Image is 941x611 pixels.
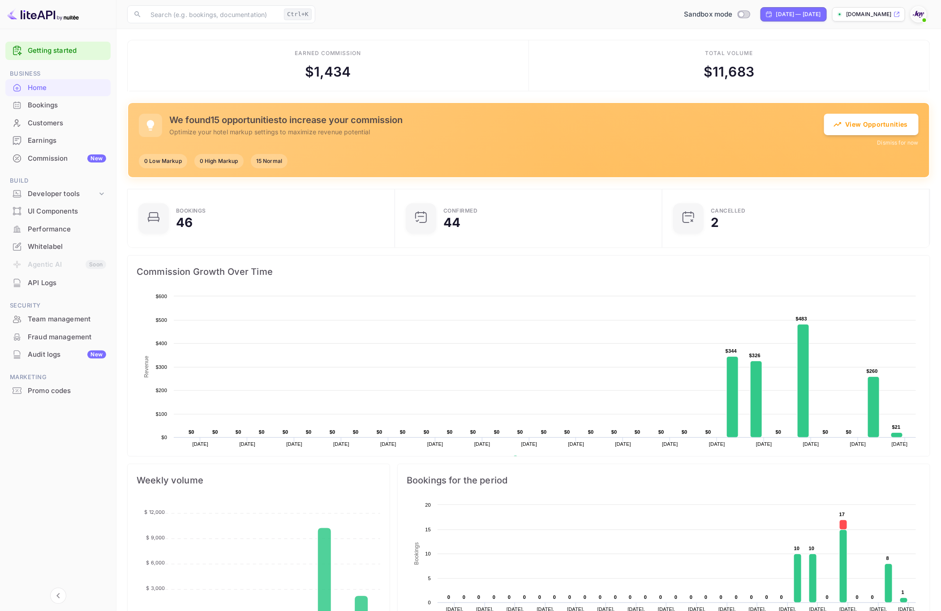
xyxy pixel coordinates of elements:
a: Getting started [28,46,106,56]
text: 0 [765,594,768,600]
text: $0 [189,429,194,435]
div: UI Components [5,203,111,220]
div: Performance [5,221,111,238]
text: [DATE] [193,441,209,447]
div: Audit logsNew [5,346,111,363]
p: Optimize your hotel markup settings to maximize revenue potential [169,127,824,137]
text: $200 [156,388,167,393]
text: Revenue [143,356,150,378]
text: $0 [353,429,359,435]
a: UI Components [5,203,111,219]
div: Fraud management [5,329,111,346]
div: Whitelabel [28,242,106,252]
button: View Opportunities [824,114,919,135]
text: $0 [611,429,617,435]
tspan: $ 12,000 [144,509,165,515]
text: [DATE] [427,441,443,447]
text: $0 [377,429,382,435]
div: UI Components [28,206,106,217]
text: 0 [493,594,495,600]
text: 17 [839,512,845,517]
text: $400 [156,341,167,346]
tspan: $ 3,000 [146,585,165,591]
text: [DATE] [286,441,302,447]
text: $0 [306,429,312,435]
text: 0 [856,594,859,600]
a: Home [5,79,111,96]
div: Whitelabel [5,238,111,256]
text: $483 [796,316,807,321]
div: Team management [5,311,111,328]
text: 0 [428,600,431,605]
text: 0 [538,594,541,600]
text: 0 [690,594,692,600]
a: Audit logsNew [5,346,111,363]
div: Earned commission [295,49,361,57]
text: [DATE] [803,441,819,447]
div: Earnings [28,136,106,146]
text: $21 [892,424,901,430]
div: $ 11,683 [704,62,754,82]
div: Earnings [5,132,111,150]
text: 0 [871,594,874,600]
text: $0 [705,429,711,435]
text: 0 [508,594,511,600]
text: $0 [330,429,335,435]
h5: We found 15 opportunities to increase your commission [169,115,824,125]
text: [DATE] [380,441,396,447]
text: 15 [425,527,431,532]
text: 1 [902,590,904,595]
text: 0 [553,594,556,600]
div: Promo codes [28,386,106,396]
div: Ctrl+K [284,9,312,20]
div: CANCELLED [711,208,746,214]
span: Business [5,69,111,79]
div: Developer tools [28,189,97,199]
tspan: $ 6,000 [146,560,165,566]
a: Earnings [5,132,111,149]
text: $0 [283,429,288,435]
text: 0 [780,594,783,600]
span: 15 Normal [251,157,288,165]
a: Team management [5,311,111,327]
text: $0 [424,429,430,435]
text: [DATE] [474,441,490,447]
text: $0 [846,429,852,435]
input: Search (e.g. bookings, documentation) [145,5,280,23]
text: 8 [886,555,889,561]
text: [DATE] [521,441,537,447]
text: $0 [494,429,500,435]
text: 0 [614,594,617,600]
div: Bookings [5,97,111,114]
div: Bookings [28,100,106,111]
span: 0 High Markup [194,157,244,165]
tspan: $ 9,000 [146,534,165,541]
text: $0 [588,429,594,435]
text: [DATE] [240,441,256,447]
text: 5 [428,576,431,581]
text: $344 [726,348,737,354]
text: [DATE] [333,441,349,447]
text: 0 [659,594,662,600]
text: 0 [599,594,602,600]
text: $0 [823,429,829,435]
text: $0 [635,429,640,435]
img: LiteAPI logo [7,7,79,21]
span: Bookings for the period [407,473,921,487]
text: $0 [161,435,167,440]
a: Performance [5,221,111,237]
text: 0 [644,594,647,600]
div: $ 1,434 [305,62,351,82]
a: Promo codes [5,382,111,399]
text: $500 [156,317,167,323]
text: 0 [750,594,753,600]
div: Getting started [5,42,111,60]
div: Fraud management [28,332,106,342]
div: Bookings [176,208,206,214]
text: $260 [867,368,878,374]
div: API Logs [28,278,106,288]
text: $0 [212,429,218,435]
text: 20 [425,502,431,508]
text: $0 [541,429,547,435]
text: [DATE] [756,441,772,447]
